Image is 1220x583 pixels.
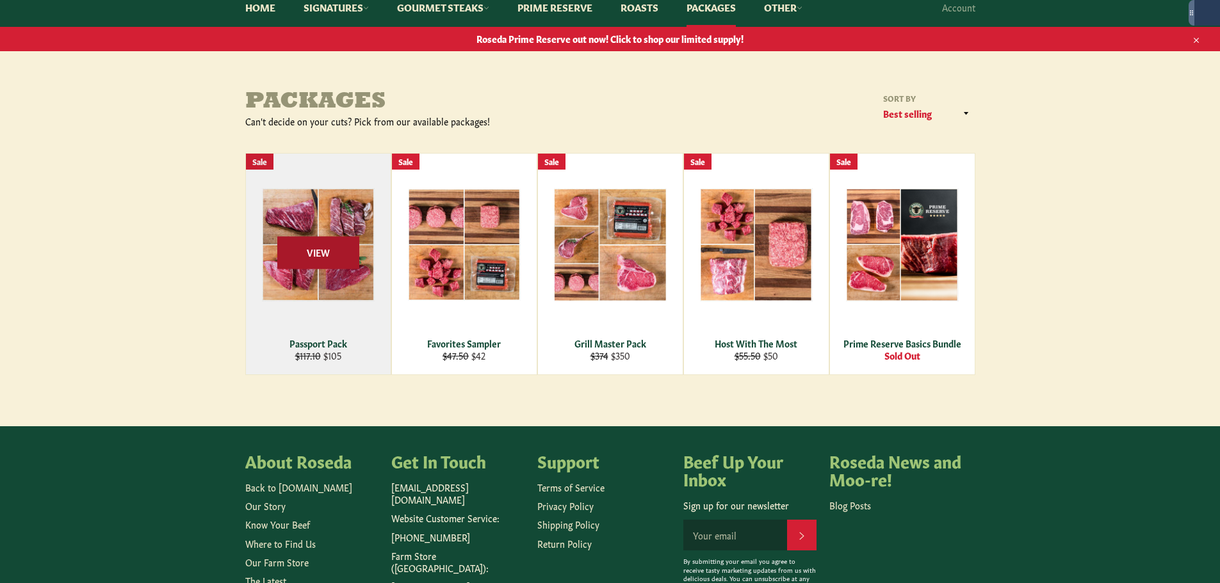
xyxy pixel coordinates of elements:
span: View [277,236,359,269]
a: Terms of Service [537,481,605,493]
div: $50 [692,349,820,362]
div: Sold Out [838,349,966,362]
a: Return Policy [537,537,592,550]
s: $374 [590,349,608,362]
div: Can't decide on your cuts? Pick from our available packages! [245,115,610,127]
p: [EMAIL_ADDRESS][DOMAIN_NAME] [391,481,525,506]
h4: About Roseda [245,452,378,470]
label: Sort by [879,93,975,104]
h4: Beef Up Your Inbox [683,452,817,487]
div: $350 [546,349,674,362]
h4: Support [537,452,671,470]
a: Our Story [245,499,286,512]
s: $55.50 [735,349,761,362]
div: Sale [392,154,419,170]
div: Grill Master Pack [546,337,674,349]
a: Privacy Policy [537,499,594,512]
a: Back to [DOMAIN_NAME] [245,481,352,493]
a: Where to Find Us [245,537,316,550]
a: Favorites Sampler Favorites Sampler $47.50 $42 [391,153,537,375]
div: Sale [684,154,712,170]
p: Farm Store ([GEOGRAPHIC_DATA]): [391,550,525,575]
a: Grill Master Pack Grill Master Pack $374 $350 [537,153,683,375]
div: $42 [400,349,528,362]
img: Prime Reserve Basics Bundle [846,188,959,301]
a: Blog Posts [829,499,871,511]
img: Favorites Sampler [408,189,521,301]
a: Passport Pack Passport Pack $117.10 $105 View [245,153,391,375]
a: Shipping Policy [537,518,599,531]
div: Sale [830,154,858,170]
input: Your email [683,520,787,550]
img: Host With The Most [700,188,813,301]
h4: Get In Touch [391,452,525,470]
div: Host With The Most [692,337,820,349]
a: Know Your Beef [245,518,310,531]
a: Our Farm Store [245,555,309,568]
div: Passport Pack [254,337,382,349]
h1: Packages [245,90,610,115]
p: [PHONE_NUMBER] [391,531,525,543]
p: Sign up for our newsletter [683,499,817,511]
s: $47.50 [443,349,469,362]
div: Sale [538,154,565,170]
p: Website Customer Service: [391,512,525,524]
div: Prime Reserve Basics Bundle [838,337,966,349]
a: Prime Reserve Basics Bundle Prime Reserve Basics Bundle Sold Out [829,153,975,375]
a: Host With The Most Host With The Most $55.50 $50 [683,153,829,375]
h4: Roseda News and Moo-re! [829,452,963,487]
img: Grill Master Pack [554,188,667,301]
div: Favorites Sampler [400,337,528,349]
